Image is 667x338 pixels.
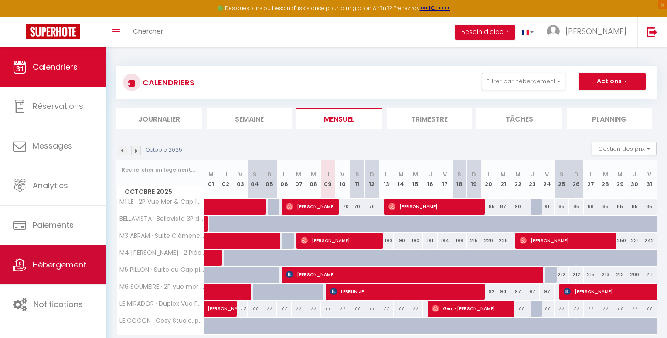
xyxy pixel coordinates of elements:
th: 14 [394,160,408,199]
th: 31 [642,160,657,199]
span: M6 SOUMEIRE · 2P vue mer 2mins plage terrasse clim wifi garage [118,284,205,290]
div: 212 [569,267,584,283]
span: [PERSON_NAME] [565,26,626,37]
span: Calendriers [33,61,78,72]
span: Analytics [33,180,68,191]
div: 77 [540,301,555,317]
th: 19 [467,160,482,199]
div: 77 [292,301,306,317]
abbr: V [238,170,242,179]
span: Paiements [33,220,74,230]
button: Gestion des prix [592,142,657,155]
div: 77 [569,301,584,317]
span: M3 ABRAM · Suite Clémenceau vue mer 3Chb balcon centrale 2sdb [118,233,205,239]
th: 11 [350,160,365,199]
div: 77 [364,301,379,317]
div: 77 [262,301,277,317]
div: 77 [335,301,350,317]
div: 92 [481,284,496,300]
th: 15 [408,160,423,199]
div: 77 [584,301,599,317]
div: 77 [642,301,657,317]
li: Tâches [476,108,562,129]
th: 17 [438,160,453,199]
th: 29 [613,160,628,199]
img: Super Booking [26,24,80,39]
th: 30 [627,160,642,199]
div: 70 [364,199,379,215]
th: 02 [218,160,233,199]
div: 191 [423,233,438,249]
li: Trimestre [387,108,473,129]
div: 77 [248,301,262,317]
div: 77 [277,301,292,317]
div: 212 [555,267,569,283]
abbr: S [253,170,257,179]
div: 85 [569,199,584,215]
li: Journalier [116,108,202,129]
span: M1 LE · 2P Vue Mer & Cap 1min plage AC Wifi balcon [118,199,205,205]
abbr: M [296,170,301,179]
span: [PERSON_NAME] [520,232,613,249]
span: [PERSON_NAME] [208,296,248,312]
div: 85 [555,199,569,215]
button: Filtrer par hébergement [482,73,565,90]
span: Hébergement [33,259,86,270]
div: 242 [642,233,657,249]
th: 23 [525,160,540,199]
div: 85 [481,199,496,215]
span: Chercher [133,27,163,36]
div: 190 [408,233,423,249]
th: 20 [481,160,496,199]
abbr: S [560,170,564,179]
th: 26 [569,160,584,199]
th: 03 [233,160,248,199]
div: 77 [408,301,423,317]
div: 87 [496,199,511,215]
th: 16 [423,160,438,199]
div: 231 [627,233,642,249]
span: LE MIRADOR · Duplex Vue Panoramique, Terrasse, Clim, Nature [118,301,205,307]
div: 190 [394,233,408,249]
span: LE COCON · Cosy Studio, parking privé, balcon, proche mer [118,318,205,324]
div: 228 [496,233,511,249]
div: 215 [467,233,482,249]
abbr: M [311,170,316,179]
abbr: M [500,170,506,179]
span: Notifications [34,299,83,310]
th: 18 [452,160,467,199]
span: [PERSON_NAME] [388,198,482,215]
abbr: D [267,170,272,179]
div: 70 [350,199,365,215]
abbr: J [633,170,636,179]
th: 10 [335,160,350,199]
a: >>> ICI <<<< [420,4,450,12]
div: 77 [379,301,394,317]
li: Planning [567,108,653,129]
span: [PERSON_NAME] [286,266,543,283]
img: logout [647,27,657,37]
abbr: S [457,170,461,179]
div: 211 [642,267,657,283]
div: 97 [510,284,525,300]
th: 27 [584,160,599,199]
abbr: V [545,170,549,179]
div: 213 [613,267,628,283]
div: 190 [379,233,394,249]
div: 94 [496,284,511,300]
abbr: D [472,170,476,179]
abbr: L [589,170,592,179]
div: 70 [335,199,350,215]
div: 77 [394,301,408,317]
input: Rechercher un logement... [122,162,199,178]
div: 77 [555,301,569,317]
abbr: M [515,170,521,179]
div: 77 [613,301,628,317]
h3: CALENDRIERS [140,73,194,92]
abbr: L [487,170,490,179]
div: 85 [642,199,657,215]
abbr: M [617,170,623,179]
a: Chercher [126,17,170,47]
span: Gerit-[PERSON_NAME] [432,300,511,317]
span: [PERSON_NAME] [286,198,335,215]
